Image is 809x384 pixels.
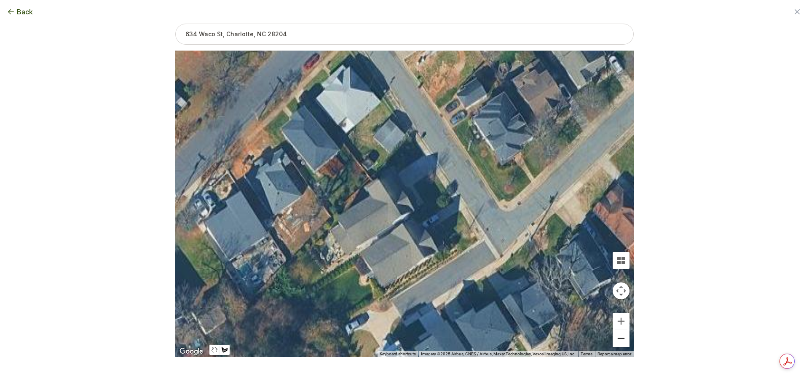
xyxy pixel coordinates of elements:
[209,345,220,355] button: Stop drawing
[177,346,205,357] a: Open this area in Google Maps (opens a new window)
[177,346,205,357] img: Google
[613,282,630,299] button: Map camera controls
[7,7,33,17] button: Back
[421,352,576,356] span: Imagery ©2025 Airbus, CNES / Airbus, Maxar Technologies, Vexcel Imaging US, Inc.
[613,252,630,269] button: Tilt map
[613,313,630,330] button: Zoom in
[597,352,631,356] a: Report a map error
[613,330,630,347] button: Zoom out
[175,24,634,45] input: 634 Waco St, Charlotte, NC 28204
[220,345,230,355] button: Draw a shape
[17,7,33,17] span: Back
[380,351,416,357] button: Keyboard shortcuts
[581,352,592,356] a: Terms (opens in new tab)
